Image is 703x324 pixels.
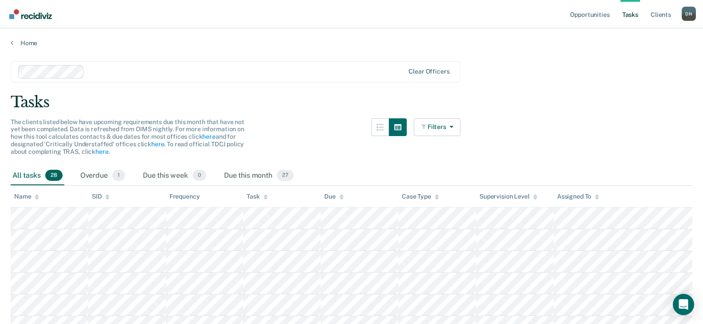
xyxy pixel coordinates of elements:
[79,166,127,186] div: Overdue1
[673,294,694,315] div: Open Intercom Messenger
[247,193,267,200] div: Task
[11,93,692,111] div: Tasks
[11,39,692,47] a: Home
[11,118,244,155] span: The clients listed below have upcoming requirements due this month that have not yet been complet...
[222,166,295,186] div: Due this month27
[408,68,449,75] div: Clear officers
[92,193,110,200] div: SID
[479,193,538,200] div: Supervision Level
[277,170,294,181] span: 27
[45,170,63,181] span: 28
[192,170,206,181] span: 0
[169,193,200,200] div: Frequency
[682,7,696,21] div: D N
[202,133,215,140] a: here
[9,9,52,19] img: Recidiviz
[414,118,461,136] button: Filters
[14,193,39,200] div: Name
[141,166,208,186] div: Due this week0
[95,148,108,155] a: here
[557,193,599,200] div: Assigned To
[11,166,64,186] div: All tasks28
[682,7,696,21] button: Profile dropdown button
[324,193,344,200] div: Due
[151,141,164,148] a: here
[402,193,439,200] div: Case Type
[112,170,125,181] span: 1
